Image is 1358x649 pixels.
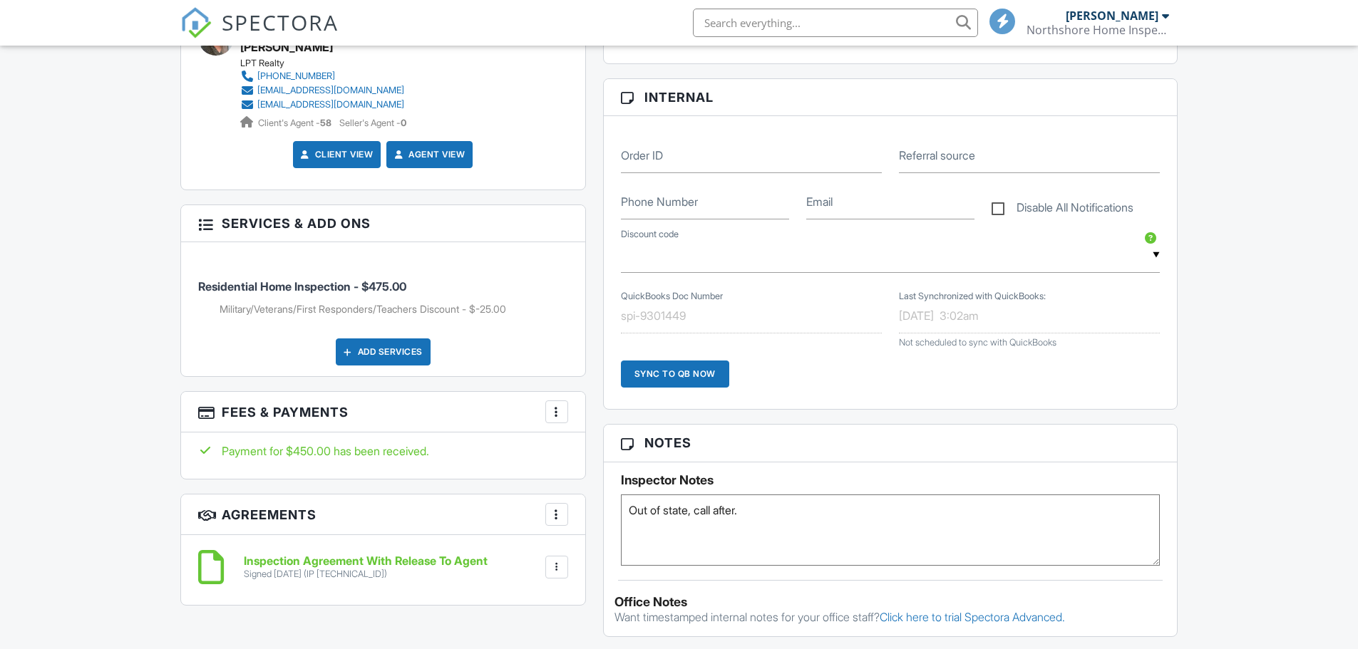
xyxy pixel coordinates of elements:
[198,253,568,327] li: Service: Residential Home Inspection
[992,201,1133,219] label: Disable All Notifications
[220,302,568,316] li: Add on: Military/Veterans/First Responders/Teachers Discount
[1066,9,1158,23] div: [PERSON_NAME]
[621,228,679,241] label: Discount code
[621,185,789,219] input: Phone Number
[198,443,568,459] div: Payment for $450.00 has been received.
[244,555,488,580] a: Inspection Agreement With Release To Agent Signed [DATE] (IP [TECHNICAL_ID])
[320,118,331,128] strong: 58
[257,71,335,82] div: [PHONE_NUMBER]
[899,337,1056,348] span: Not scheduled to sync with QuickBooks
[806,194,833,209] label: Email
[222,7,339,37] span: SPECTORA
[257,99,404,110] div: [EMAIL_ADDRESS][DOMAIN_NAME]
[240,69,404,83] a: [PHONE_NUMBER]
[181,392,585,432] h3: Fees & Payments
[614,595,1167,609] div: Office Notes
[614,609,1167,625] p: Want timestamped internal notes for your office staff?
[181,205,585,242] h3: Services & Add ons
[240,98,404,112] a: [EMAIL_ADDRESS][DOMAIN_NAME]
[180,7,212,38] img: The Best Home Inspection Software - Spectora
[621,147,663,163] label: Order ID
[244,555,488,568] h6: Inspection Agreement With Release To Agent
[899,147,975,163] label: Referral source
[391,147,465,162] a: Agent View
[621,290,723,303] label: QuickBooks Doc Number
[1027,23,1169,37] div: Northshore Home Inspections, LLC
[240,58,416,69] div: LPT Realty
[621,494,1161,566] textarea: Out of state, call after.
[806,185,974,219] input: Email
[258,118,334,128] span: Client's Agent -
[198,279,406,294] span: Residential Home Inspection - $475.00
[401,118,406,128] strong: 0
[339,118,406,128] span: Seller's Agent -
[298,147,374,162] a: Client View
[693,9,978,37] input: Search everything...
[181,494,585,535] h3: Agreements
[180,19,339,49] a: SPECTORA
[880,610,1065,624] a: Click here to trial Spectora Advanced.
[621,473,1161,487] h5: Inspector Notes
[899,290,1046,303] label: Last Synchronized with QuickBooks:
[257,85,404,96] div: [EMAIL_ADDRESS][DOMAIN_NAME]
[336,338,431,365] div: Add Services
[621,194,698,209] label: Phone Number
[240,83,404,98] a: [EMAIL_ADDRESS][DOMAIN_NAME]
[604,79,1178,116] h3: Internal
[604,425,1178,462] h3: Notes
[621,360,729,388] div: Sync to QB Now
[244,568,488,580] div: Signed [DATE] (IP [TECHNICAL_ID])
